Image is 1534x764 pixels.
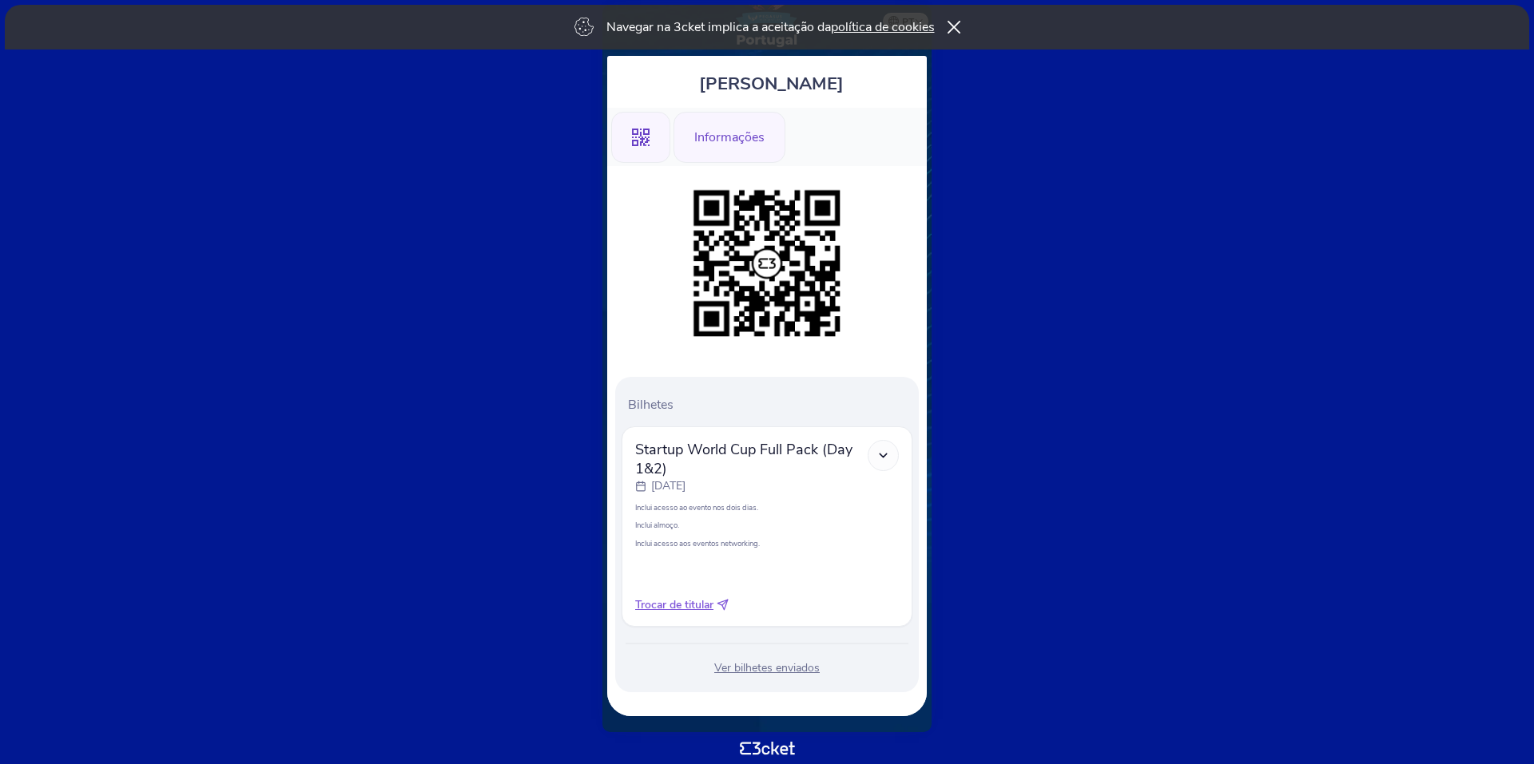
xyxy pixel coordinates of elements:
[651,478,686,494] p: [DATE]
[831,18,935,36] a: política de cookies
[635,520,899,530] p: Inclui almoço.
[635,440,868,478] span: Startup World Cup Full Pack (Day 1&2)
[699,72,844,96] span: [PERSON_NAME]
[635,502,899,513] p: Inclui acesso ao evento nos dois dias.
[686,182,848,345] img: e0606a5b97ea46deb96015b3d869c40c.png
[635,538,899,548] p: Inclui acesso aos eventos networking.
[635,597,713,613] span: Trocar de titular
[622,660,912,676] div: Ver bilhetes enviados
[674,112,785,163] div: Informações
[606,18,935,36] p: Navegar na 3cket implica a aceitação da
[628,396,912,414] p: Bilhetes
[674,127,785,144] a: Informações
